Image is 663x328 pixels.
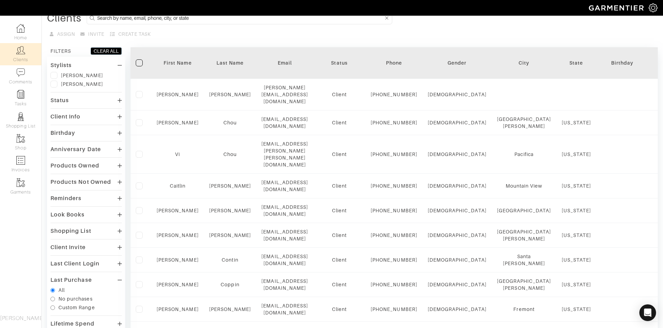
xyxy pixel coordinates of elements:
[50,113,81,120] div: Client Info
[61,72,103,79] div: [PERSON_NAME]
[596,47,648,79] th: Toggle SortBy
[204,47,256,79] th: Toggle SortBy
[497,151,551,158] div: Pacifica
[497,59,551,66] div: City
[428,59,487,66] div: Gender
[157,208,199,213] a: [PERSON_NAME]
[428,232,487,239] div: [DEMOGRAPHIC_DATA]
[50,320,94,327] div: Lifetime Spend
[318,182,360,189] div: Client
[562,232,591,239] div: [US_STATE]
[157,232,199,238] a: [PERSON_NAME]
[562,281,591,288] div: [US_STATE]
[222,257,238,263] a: Contin
[497,228,551,242] div: [GEOGRAPHIC_DATA][PERSON_NAME]
[371,119,417,126] div: [PHONE_NUMBER]
[16,112,25,121] img: stylists-icon-eb353228a002819b7ec25b43dbf5f0378dd9e0616d9560372ff212230b889e62.png
[209,306,251,312] a: [PERSON_NAME]
[50,48,71,55] div: FILTERS
[318,207,360,214] div: Client
[16,90,25,99] img: reminder-icon-8004d30b9f0a5d33ae49ab947aed9ed385cf756f9e5892f1edd6e32f2345188e.png
[562,207,591,214] div: [US_STATE]
[261,204,308,218] div: [EMAIL_ADDRESS][DOMAIN_NAME]
[16,24,25,33] img: dashboard-icon-dbcd8f5a0b271acd01030246c82b418ddd0df26cd7fceb0bd07c9910d44c42f6.png
[50,179,111,186] div: Products Not Owned
[50,260,100,267] div: Last Client Login
[209,183,251,189] a: [PERSON_NAME]
[562,256,591,263] div: [US_STATE]
[157,282,199,287] a: [PERSON_NAME]
[261,278,308,292] div: [EMAIL_ADDRESS][DOMAIN_NAME]
[371,306,417,313] div: [PHONE_NUMBER]
[261,84,308,105] div: [PERSON_NAME][EMAIL_ADDRESS][DOMAIN_NAME]
[562,151,591,158] div: [US_STATE]
[318,59,360,66] div: Status
[61,81,103,88] div: [PERSON_NAME]
[371,151,417,158] div: [PHONE_NUMBER]
[16,134,25,143] img: garments-icon-b7da505a4dc4fd61783c78ac3ca0ef83fa9d6f193b1c9dc38574b1d14d53ca28.png
[175,151,180,157] a: Vi
[50,211,85,218] div: Look Books
[428,207,487,214] div: [DEMOGRAPHIC_DATA]
[318,306,360,313] div: Client
[562,59,591,66] div: State
[157,306,199,312] a: [PERSON_NAME]
[261,253,308,267] div: [EMAIL_ADDRESS][DOMAIN_NAME]
[371,59,417,66] div: Phone
[497,278,551,292] div: [GEOGRAPHIC_DATA][PERSON_NAME]
[497,116,551,130] div: [GEOGRAPHIC_DATA][PERSON_NAME]
[16,68,25,77] img: comment-icon-a0a6a9ef722e966f86d9cbdc48e553b5cf19dbc54f86b18d962a5391bc8f6eb6.png
[497,306,551,313] div: Fremont
[157,257,199,263] a: [PERSON_NAME]
[16,156,25,165] img: orders-icon-0abe47150d42831381b5fb84f609e132dff9fe21cb692f30cb5eec754e2cba89.png
[371,281,417,288] div: [PHONE_NUMBER]
[261,116,308,130] div: [EMAIL_ADDRESS][DOMAIN_NAME]
[261,140,308,168] div: [EMAIL_ADDRESS][PERSON_NAME][PERSON_NAME][DOMAIN_NAME]
[50,130,75,137] div: Birthday
[562,306,591,313] div: [US_STATE]
[601,59,643,66] div: Birthday
[497,253,551,267] div: Santa [PERSON_NAME]
[209,208,251,213] a: [PERSON_NAME]
[157,59,199,66] div: First Name
[50,62,72,69] div: Stylists
[261,59,308,66] div: Email
[58,295,93,302] div: No purchases
[170,183,186,189] a: Caitlin
[318,232,360,239] div: Client
[50,244,86,251] div: Client Invite
[90,47,122,55] button: CLEAR ALL
[318,91,360,98] div: Client
[371,256,417,263] div: [PHONE_NUMBER]
[209,59,251,66] div: Last Name
[562,182,591,189] div: [US_STATE]
[318,119,360,126] div: Client
[50,195,81,202] div: Reminders
[261,228,308,242] div: [EMAIL_ADDRESS][DOMAIN_NAME]
[639,304,656,321] div: Open Intercom Messenger
[50,277,92,284] div: Last Purchase
[428,256,487,263] div: [DEMOGRAPHIC_DATA]
[209,92,251,97] a: [PERSON_NAME]
[497,182,551,189] div: Mountain View
[371,232,417,239] div: [PHONE_NUMBER]
[58,304,95,311] div: Custom Range
[313,47,365,79] th: Toggle SortBy
[562,119,591,126] div: [US_STATE]
[50,97,69,104] div: Status
[97,14,383,22] input: Search by name, email, phone, city, or state
[157,120,199,125] a: [PERSON_NAME]
[58,287,65,294] div: All
[428,281,487,288] div: [DEMOGRAPHIC_DATA]
[261,302,308,316] div: [EMAIL_ADDRESS][DOMAIN_NAME]
[318,256,360,263] div: Client
[371,182,417,189] div: [PHONE_NUMBER]
[318,281,360,288] div: Client
[428,306,487,313] div: [DEMOGRAPHIC_DATA]
[649,3,657,12] img: gear-icon-white-bd11855cb880d31180b6d7d6211b90ccbf57a29d726f0c71d8c61bd08dd39cc2.png
[428,119,487,126] div: [DEMOGRAPHIC_DATA]
[50,228,91,235] div: Shopping List
[223,151,237,157] a: Chou
[428,151,487,158] div: [DEMOGRAPHIC_DATA]
[371,207,417,214] div: [PHONE_NUMBER]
